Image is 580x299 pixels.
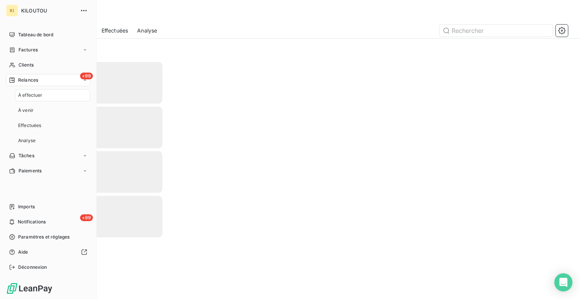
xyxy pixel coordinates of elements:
span: +99 [80,214,93,221]
span: Effectuées [102,27,128,34]
span: +99 [80,73,93,79]
div: KI [6,5,18,17]
span: Analyse [137,27,157,34]
span: Aide [18,249,28,256]
span: À effectuer [18,92,43,99]
span: À venir [18,107,34,114]
span: Déconnexion [18,264,47,271]
span: KILOUTOU [21,8,76,14]
span: Tâches [19,152,34,159]
span: Tableau de bord [18,31,53,38]
span: Relances [18,77,38,84]
span: Analyse [18,137,35,144]
input: Rechercher [440,25,553,37]
span: Paramètres et réglages [18,234,69,240]
span: Factures [19,46,38,53]
img: Logo LeanPay [6,282,53,294]
a: Aide [6,246,90,258]
span: Effectuées [18,122,42,129]
span: Paiements [19,167,42,174]
span: Notifications [18,218,46,225]
div: Open Intercom Messenger [554,273,572,291]
span: Clients [19,62,34,68]
span: Imports [18,203,35,210]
